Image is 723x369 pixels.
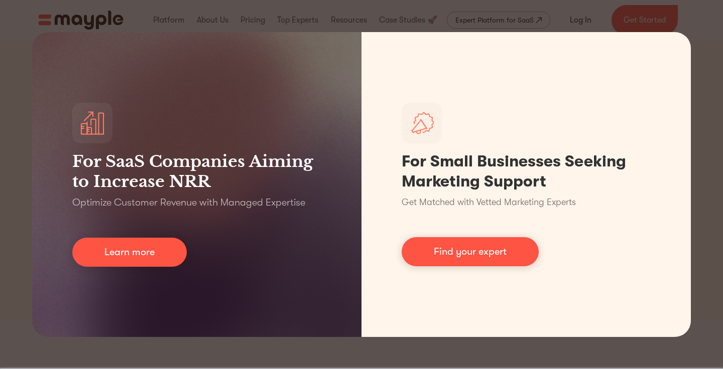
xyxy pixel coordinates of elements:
h3: For SaaS Companies Aiming to Increase NRR [72,151,321,192]
a: Find your expert [402,237,539,266]
p: Get Matched with Vetted Marketing Experts [402,196,576,209]
a: Learn more [72,238,187,267]
p: Optimize Customer Revenue with Managed Expertise [72,196,305,210]
h1: For Small Businesses Seeking Marketing Support [402,151,651,192]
